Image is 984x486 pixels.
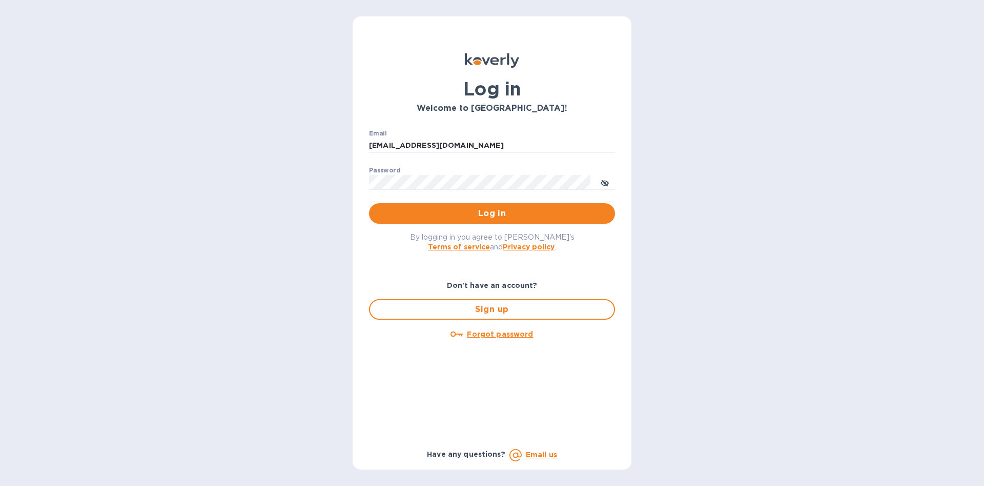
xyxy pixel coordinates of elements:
[369,299,615,320] button: Sign up
[427,450,505,458] b: Have any questions?
[410,233,575,251] span: By logging in you agree to [PERSON_NAME]'s and .
[465,53,519,68] img: Koverly
[369,130,387,137] label: Email
[526,451,557,459] a: Email us
[369,203,615,224] button: Log in
[594,172,615,192] button: toggle password visibility
[503,243,555,251] a: Privacy policy
[377,207,607,220] span: Log in
[467,330,533,338] u: Forgot password
[369,138,615,153] input: Enter email address
[369,78,615,100] h1: Log in
[369,167,400,173] label: Password
[447,281,538,289] b: Don't have an account?
[369,104,615,113] h3: Welcome to [GEOGRAPHIC_DATA]!
[378,303,606,316] span: Sign up
[428,243,490,251] a: Terms of service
